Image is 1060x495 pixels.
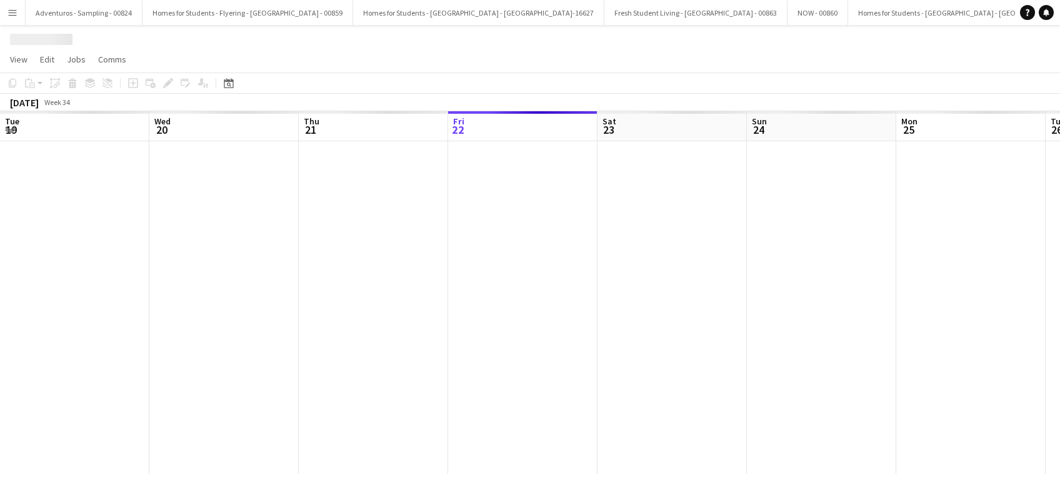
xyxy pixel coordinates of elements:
button: Adventuros - Sampling - 00824 [26,1,142,25]
span: Jobs [67,54,86,65]
span: Sun [752,116,767,127]
a: Jobs [62,51,91,67]
div: [DATE] [10,96,39,109]
span: Comms [98,54,126,65]
a: Edit [35,51,59,67]
span: Mon [901,116,917,127]
span: 23 [601,122,616,137]
button: Homes for Students - Flyering - [GEOGRAPHIC_DATA] - 00859 [142,1,353,25]
span: View [10,54,27,65]
span: 19 [3,122,19,137]
span: Tue [5,116,19,127]
span: 22 [451,122,464,137]
span: Thu [304,116,319,127]
span: Wed [154,116,171,127]
span: 24 [750,122,767,137]
button: Homes for Students - [GEOGRAPHIC_DATA] - [GEOGRAPHIC_DATA]-16627 [353,1,604,25]
span: Edit [40,54,54,65]
a: View [5,51,32,67]
a: Comms [93,51,131,67]
span: Sat [602,116,616,127]
button: NOW - 00860 [787,1,848,25]
span: Week 34 [41,97,72,107]
span: 25 [899,122,917,137]
span: Fri [453,116,464,127]
button: Fresh Student Living - [GEOGRAPHIC_DATA] - 00863 [604,1,787,25]
span: 20 [152,122,171,137]
span: 21 [302,122,319,137]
